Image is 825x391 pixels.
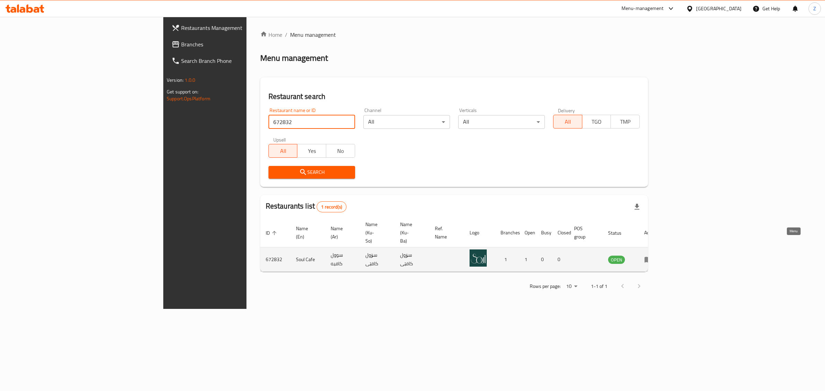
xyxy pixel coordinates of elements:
span: Name (Ku-Ba) [400,220,421,245]
h2: Restaurants list [266,201,346,212]
span: All [272,146,295,156]
a: Support.OpsPlatform [167,94,210,103]
th: Logo [464,218,495,247]
span: Menu management [290,31,336,39]
span: POS group [574,224,594,241]
a: Search Branch Phone [166,53,301,69]
td: سۆول کافێی [360,247,395,272]
td: Soul Cafe [290,247,325,272]
td: سوول كافيه [325,247,360,272]
button: All [553,115,582,129]
label: Upsell [273,137,286,142]
button: TGO [582,115,611,129]
label: Delivery [558,108,575,113]
th: Busy [536,218,552,247]
span: 1.0.0 [185,76,195,85]
div: All [363,115,450,129]
td: 1 [519,247,536,272]
div: [GEOGRAPHIC_DATA] [696,5,741,12]
span: All [556,117,580,127]
span: No [329,146,352,156]
h2: Menu management [260,53,328,64]
td: 0 [536,247,552,272]
span: TMP [614,117,637,127]
div: Rows per page: [563,281,580,292]
a: Restaurants Management [166,20,301,36]
button: All [268,144,298,158]
span: Restaurants Management [181,24,296,32]
th: Open [519,218,536,247]
a: Branches [166,36,301,53]
span: Name (En) [296,224,317,241]
div: All [458,115,545,129]
th: Action [639,218,662,247]
span: Status [608,229,630,237]
span: Search [274,168,350,177]
td: سۆول کافێی [395,247,429,272]
span: Name (Ar) [331,224,352,241]
span: Name (Ku-So) [365,220,386,245]
p: Rows per page: [530,282,561,291]
button: TMP [610,115,640,129]
span: Branches [181,40,296,48]
button: Search [268,166,355,179]
td: 0 [552,247,569,272]
th: Closed [552,218,569,247]
input: Search for restaurant name or ID.. [268,115,355,129]
th: Branches [495,218,519,247]
td: 1 [495,247,519,272]
span: Ref. Name [435,224,456,241]
button: No [326,144,355,158]
span: TGO [585,117,608,127]
span: ID [266,229,279,237]
span: Version: [167,76,184,85]
div: Total records count [317,201,346,212]
span: Search Branch Phone [181,57,296,65]
span: 1 record(s) [317,204,346,210]
span: Z [813,5,816,12]
span: OPEN [608,256,625,264]
img: Soul Cafe [470,249,487,267]
span: Yes [300,146,323,156]
button: Yes [297,144,326,158]
span: Get support on: [167,87,198,96]
nav: breadcrumb [260,31,648,39]
table: enhanced table [260,218,662,272]
div: Export file [629,199,645,215]
h2: Restaurant search [268,91,640,102]
div: Menu-management [621,4,664,13]
p: 1-1 of 1 [591,282,607,291]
